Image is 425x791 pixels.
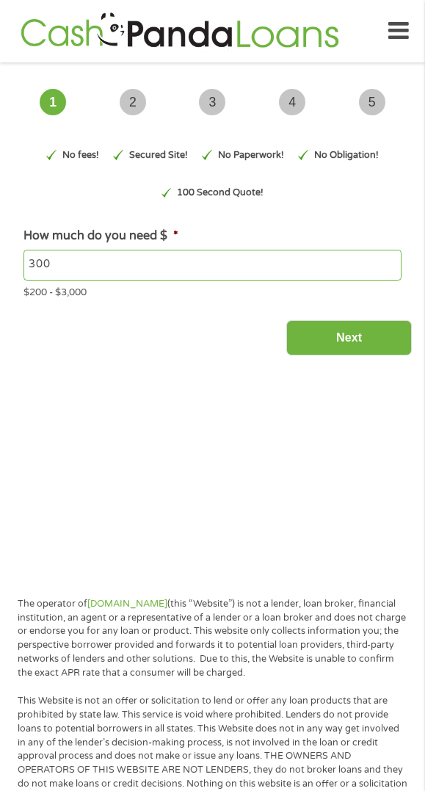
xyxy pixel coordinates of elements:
p: 100 Second Quote! [177,186,264,200]
span: 4 [279,89,305,115]
p: The operator of (this “Website”) is not a lender, loan broker, financial institution, an agent or... [18,597,407,680]
p: Secured Site! [129,148,188,162]
span: 2 [120,89,146,115]
p: No Paperwork! [218,148,284,162]
input: Next [286,320,412,356]
p: No fees! [62,148,99,162]
p: No Obligation! [314,148,379,162]
img: GetLoanNow Logo [16,10,344,52]
a: [DOMAIN_NAME] [87,598,167,610]
div: $200 - $3,000 [23,281,401,300]
label: How much do you need $ [23,228,178,244]
span: 3 [199,89,225,115]
span: 1 [40,89,66,115]
span: 5 [359,89,385,115]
